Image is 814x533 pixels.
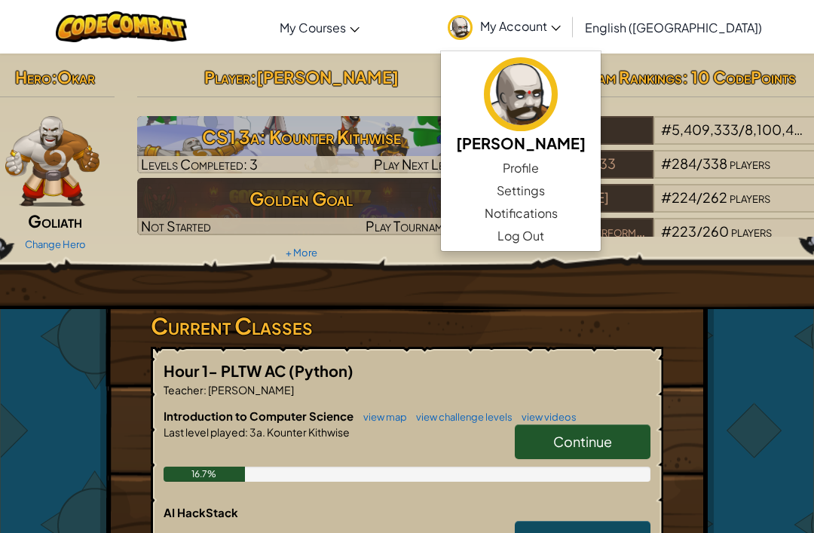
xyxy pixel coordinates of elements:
[356,411,407,423] a: view map
[730,188,770,206] span: players
[731,222,772,240] span: players
[204,66,250,87] span: Player
[480,18,561,34] span: My Account
[137,116,467,173] img: CS1 3a: Kounter Kithwise
[440,3,568,51] a: My Account
[661,155,672,172] span: #
[248,425,265,439] span: 3a.
[672,222,696,240] span: 223
[164,425,245,439] span: Last level played
[745,121,812,138] span: 8,100,430
[250,66,256,87] span: :
[203,383,207,397] span: :
[25,238,86,250] a: Change Hero
[730,155,770,172] span: players
[456,131,586,155] h5: [PERSON_NAME]
[265,425,350,439] span: Kounter Kithwise
[441,179,601,202] a: Settings
[448,15,473,40] img: avatar
[256,66,399,87] span: [PERSON_NAME]
[514,411,577,423] a: view videos
[141,155,258,173] span: Levels Completed: 3
[51,66,57,87] span: :
[272,7,367,47] a: My Courses
[661,222,672,240] span: #
[696,188,702,206] span: /
[137,182,467,216] h3: Golden Goal
[164,409,356,423] span: Introduction to Computer Science
[164,383,203,397] span: Teacher
[485,204,558,222] span: Notifications
[441,202,601,225] a: Notifications
[441,225,601,247] a: Log Out
[286,247,317,259] a: + More
[137,178,467,235] a: Golden GoalNot StartedPlay Tournament
[661,188,672,206] span: #
[137,116,467,173] a: Play Next Level
[441,157,601,179] a: Profile
[164,505,238,519] span: AI HackStack
[672,188,696,206] span: 224
[441,55,601,157] a: [PERSON_NAME]
[141,217,211,234] span: Not Started
[484,57,558,131] img: avatar
[409,411,513,423] a: view challenge levels
[739,121,745,138] span: /
[280,20,346,35] span: My Courses
[245,425,248,439] span: :
[702,222,729,240] span: 260
[577,7,770,47] a: English ([GEOGRAPHIC_DATA])
[661,121,672,138] span: #
[164,361,289,380] span: Hour 1- PLTW AC
[366,217,462,234] span: Play Tournament
[374,155,462,173] span: Play Next Level
[553,433,612,450] span: Continue
[672,155,696,172] span: 284
[137,178,467,235] img: Golden Goal
[151,309,663,343] h3: Current Classes
[702,155,727,172] span: 338
[28,210,82,231] span: Goliath
[702,188,727,206] span: 262
[696,222,702,240] span: /
[696,155,702,172] span: /
[137,120,467,154] h3: CS1 3a: Kounter Kithwise
[5,116,99,207] img: goliath-pose.png
[15,66,51,87] span: Hero
[57,66,95,87] span: Okar
[672,121,739,138] span: 5,409,333
[56,11,188,42] img: CodeCombat logo
[164,467,245,482] div: 16.7%
[682,66,796,87] span: : 10 CodePoints
[289,361,353,380] span: (Python)
[585,20,762,35] span: English ([GEOGRAPHIC_DATA])
[207,383,294,397] span: [PERSON_NAME]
